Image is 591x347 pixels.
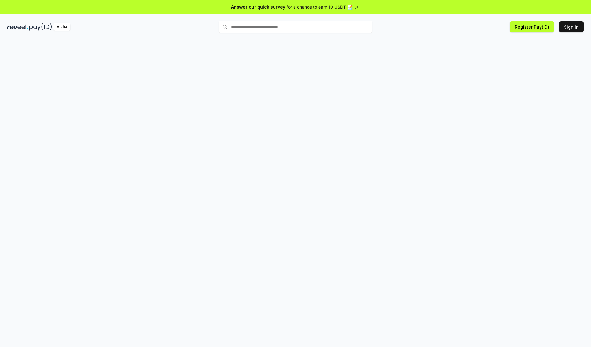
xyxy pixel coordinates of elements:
span: Answer our quick survey [231,4,285,10]
img: pay_id [29,23,52,31]
button: Register Pay(ID) [510,21,554,32]
span: for a chance to earn 10 USDT 📝 [287,4,352,10]
button: Sign In [559,21,584,32]
div: Alpha [53,23,70,31]
img: reveel_dark [7,23,28,31]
